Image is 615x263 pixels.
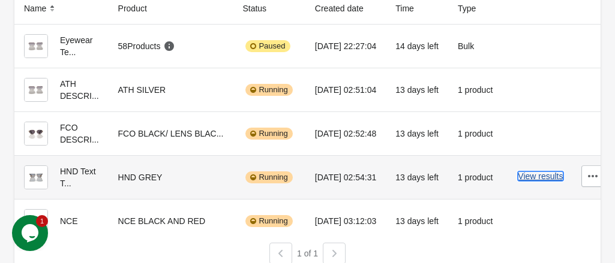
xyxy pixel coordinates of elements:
div: 13 days left [395,78,439,102]
div: 13 days left [395,122,439,146]
div: NCE BLACK AND RED [118,209,224,233]
div: [DATE] 03:12:03 [315,209,376,233]
div: Bulk [458,34,493,58]
div: 1 product [458,78,493,102]
div: Running [245,84,292,96]
div: HND GREY [118,165,224,189]
div: [DATE] 02:54:31 [315,165,376,189]
div: FCO DESCRI... [24,122,99,146]
div: 1 product [458,165,493,189]
div: FCO BLACK/ LENS BLAC... [118,122,224,146]
div: Running [245,128,292,140]
div: Eyewear Te... [24,34,99,58]
button: View results [518,171,563,181]
div: ATH SILVER [118,78,224,102]
div: NCE [24,209,99,233]
div: 1 product [458,209,493,233]
iframe: chat widget [12,215,50,251]
div: 13 days left [395,165,439,189]
div: 58 Products [118,40,176,52]
div: Paused [245,40,290,52]
div: 13 days left [395,209,439,233]
span: 1 of 1 [297,249,318,258]
div: HND Text T... [24,165,99,189]
div: [DATE] 02:51:04 [315,78,376,102]
div: ATH DESCRI... [24,78,99,102]
div: Running [245,215,292,227]
div: [DATE] 22:27:04 [315,34,376,58]
div: [DATE] 02:52:48 [315,122,376,146]
div: 1 product [458,122,493,146]
div: Running [245,171,292,183]
div: 14 days left [395,34,439,58]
